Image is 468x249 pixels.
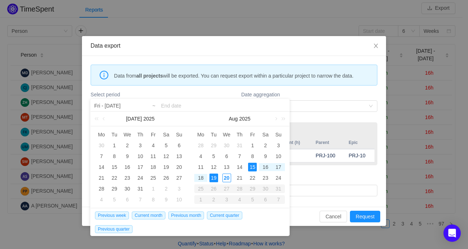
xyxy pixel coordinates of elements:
span: Current month [132,211,165,219]
a: 2025 [238,112,251,126]
div: 2 [162,184,170,193]
td: July 8, 2025 [108,151,121,162]
th: Sun [173,129,186,140]
td: July 23, 2025 [121,172,134,183]
div: 27 [220,184,233,193]
div: 4 [97,195,106,204]
div: 29 [246,184,259,193]
td: PRJ-10 [345,149,374,162]
div: 17 [136,163,144,171]
td: August 7, 2025 [134,194,147,205]
span: Previous quarter [95,225,133,233]
div: 30 [123,184,132,193]
div: 16 [123,163,132,171]
div: 21 [97,174,106,182]
td: August 6, 2025 [220,151,233,162]
div: Data export [91,42,377,50]
td: July 22, 2025 [108,172,121,183]
td: August 31, 2025 [272,183,285,194]
td: August 10, 2025 [272,151,285,162]
td: September 7, 2025 [272,194,285,205]
span: We [121,131,134,138]
div: 1 [110,141,119,150]
td: July 1, 2025 [108,140,121,151]
div: 12 [209,163,218,171]
label: Select period [91,91,234,99]
div: 6 [175,141,183,150]
td: August 24, 2025 [272,172,285,183]
div: 12 [162,152,170,161]
div: 1 [149,184,157,193]
th: Tue [207,129,220,140]
td: August 5, 2025 [207,151,220,162]
i: icon: info-circle [100,71,108,79]
th: Fri [246,129,259,140]
div: 10 [175,195,183,204]
td: August 4, 2025 [194,151,207,162]
td: August 8, 2025 [246,151,259,162]
td: August 17, 2025 [272,162,285,172]
td: July 16, 2025 [121,162,134,172]
div: 2 [123,141,132,150]
div: 8 [248,152,257,161]
div: 5 [162,141,170,150]
td: August 11, 2025 [194,162,207,172]
td: August 16, 2025 [259,162,272,172]
div: 31 [272,184,285,193]
div: 23 [261,174,270,182]
div: 3 [136,141,144,150]
span: Su [173,131,186,138]
td: August 7, 2025 [233,151,246,162]
div: 27 [175,174,183,182]
td: September 3, 2025 [220,194,233,205]
td: September 5, 2025 [246,194,259,205]
div: 21 [235,174,244,182]
div: 19 [162,163,170,171]
div: 7 [235,152,244,161]
td: August 14, 2025 [233,162,246,172]
button: Cancel [320,211,347,222]
div: 22 [110,174,119,182]
td: July 26, 2025 [160,172,173,183]
a: Aug [228,112,238,126]
span: Th [233,131,246,138]
div: 30 [222,141,231,150]
td: August 12, 2025 [207,162,220,172]
div: 6 [222,152,231,161]
div: 1 [194,195,207,204]
div: 4 [149,141,157,150]
div: 5 [209,152,218,161]
td: June 30, 2025 [95,140,108,151]
div: 9 [261,152,270,161]
th: Thu [134,129,147,140]
div: 20 [222,174,231,182]
th: Fri [147,129,160,140]
div: 29 [209,141,218,150]
td: July 29, 2025 [207,140,220,151]
td: July 17, 2025 [134,162,147,172]
div: 5 [246,195,259,204]
div: 7 [136,195,144,204]
i: icon: down [369,104,373,109]
td: August 10, 2025 [173,194,186,205]
td: July 2, 2025 [121,140,134,151]
div: 3 [175,184,183,193]
td: July 11, 2025 [147,151,160,162]
span: Fr [246,131,259,138]
div: 18 [196,174,205,182]
div: 5 [110,195,119,204]
div: 2 [207,195,220,204]
td: July 3, 2025 [134,140,147,151]
div: 26 [207,184,220,193]
td: July 30, 2025 [121,183,134,194]
div: 17 [274,163,283,171]
td: August 2, 2025 [160,183,173,194]
td: PRJ-100 [312,149,345,162]
td: July 28, 2025 [194,140,207,151]
td: July 27, 2025 [173,172,186,183]
i: icon: close [373,43,379,49]
div: 8 [149,195,157,204]
div: 18 [149,163,157,171]
th: Sun [272,129,285,140]
div: 28 [97,184,106,193]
